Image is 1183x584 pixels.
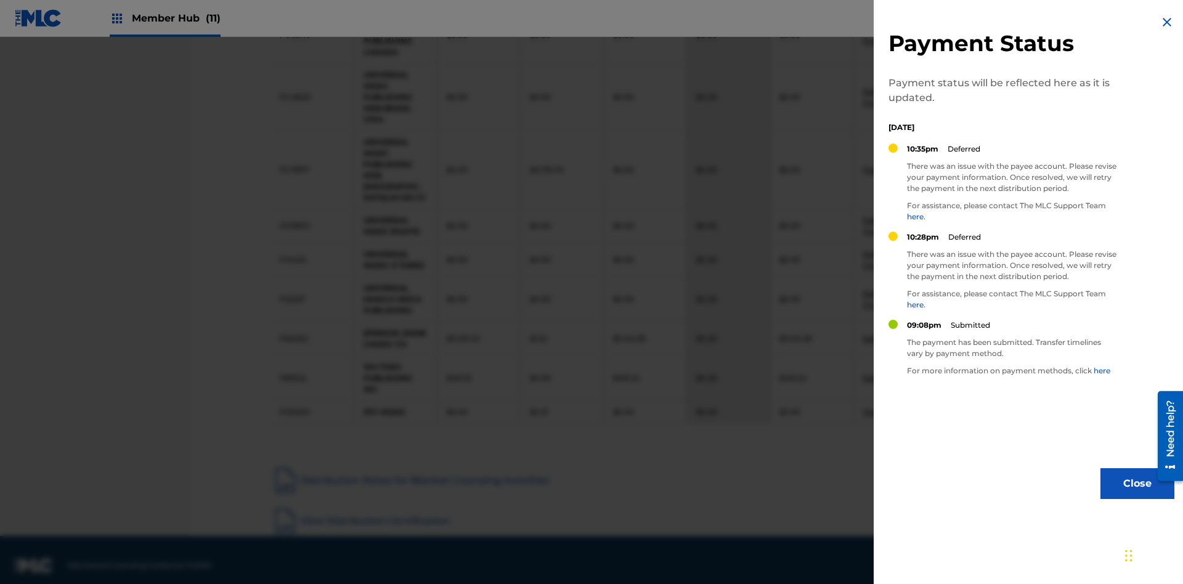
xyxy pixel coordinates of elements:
p: There was an issue with the payee account. Please revise your payment information. Once resolved,... [907,249,1116,282]
iframe: Chat Widget [1121,525,1183,584]
p: The payment has been submitted. Transfer timelines vary by payment method. [907,337,1116,359]
img: MLC Logo [15,9,62,27]
p: There was an issue with the payee account. Please revise your payment information. Once resolved,... [907,161,1116,194]
button: Close [1100,468,1174,499]
h2: Payment Status [888,30,1116,57]
img: Top Rightsholders [110,11,124,26]
p: 09:08pm [907,320,941,331]
a: here. [907,212,925,221]
div: Drag [1125,537,1132,574]
span: Member Hub [132,11,221,25]
p: [DATE] [888,122,1116,133]
p: For assistance, please contact The MLC Support Team [907,288,1116,310]
p: Submitted [951,320,990,331]
a: here [1094,366,1110,375]
p: Deferred [948,144,980,155]
a: here. [907,300,925,309]
iframe: Resource Center [1148,386,1183,487]
span: (11) [206,12,221,24]
p: For more information on payment methods, click [907,365,1116,376]
p: Deferred [948,232,981,243]
p: 10:35pm [907,144,938,155]
p: Payment status will be reflected here as it is updated. [888,76,1116,105]
p: For assistance, please contact The MLC Support Team [907,200,1116,222]
p: 10:28pm [907,232,939,243]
